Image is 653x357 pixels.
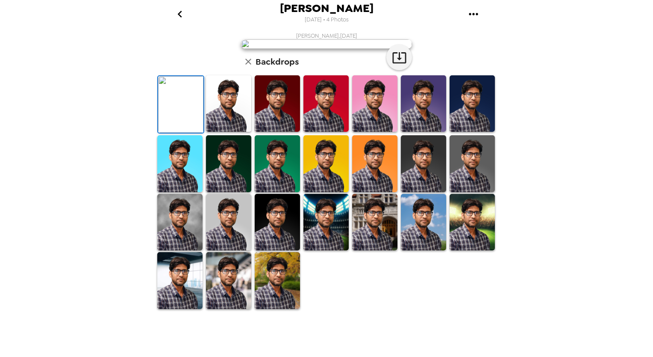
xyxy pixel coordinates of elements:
h6: Backdrops [256,55,299,68]
span: [DATE] • 4 Photos [305,14,349,26]
span: [PERSON_NAME] , [DATE] [296,32,357,39]
img: Original [158,76,203,133]
span: [PERSON_NAME] [280,3,374,14]
img: user [241,39,412,49]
